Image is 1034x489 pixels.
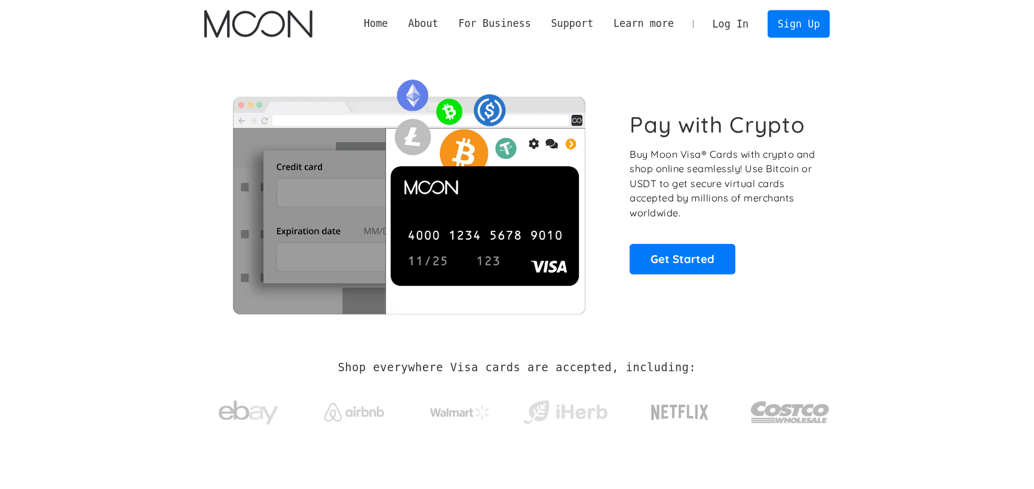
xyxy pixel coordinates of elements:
img: Moon Logo [204,10,312,38]
img: Walmart [430,405,490,420]
div: About [408,16,438,31]
a: Log In [702,11,759,37]
a: Costco [750,378,830,441]
div: For Business [458,16,530,31]
a: Home [354,16,398,31]
h1: Pay with Crypto [630,111,805,138]
div: Learn more [613,16,674,31]
img: ebay [219,394,278,432]
a: Walmart [415,393,504,426]
img: Airbnb [324,403,384,421]
a: iHerb [521,385,610,434]
img: Netflix [650,398,710,427]
h2: Shop everywhere Visa cards are accepted, including: [338,361,696,374]
div: Support [551,16,593,31]
img: Costco [750,390,830,435]
div: Learn more [603,16,684,31]
a: Get Started [630,244,735,274]
img: iHerb [521,397,610,428]
a: Sign Up [768,10,830,37]
a: ebay [204,382,293,438]
a: Airbnb [309,391,398,427]
a: home [204,10,312,38]
p: Buy Moon Visa® Cards with crypto and shop online seamlessly! Use Bitcoin or USDT to get secure vi... [630,147,817,221]
a: Netflix [627,386,734,433]
div: About [398,16,448,31]
div: For Business [449,16,541,31]
div: Support [541,16,603,31]
img: Moon Cards let you spend your crypto anywhere Visa is accepted. [204,71,613,314]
